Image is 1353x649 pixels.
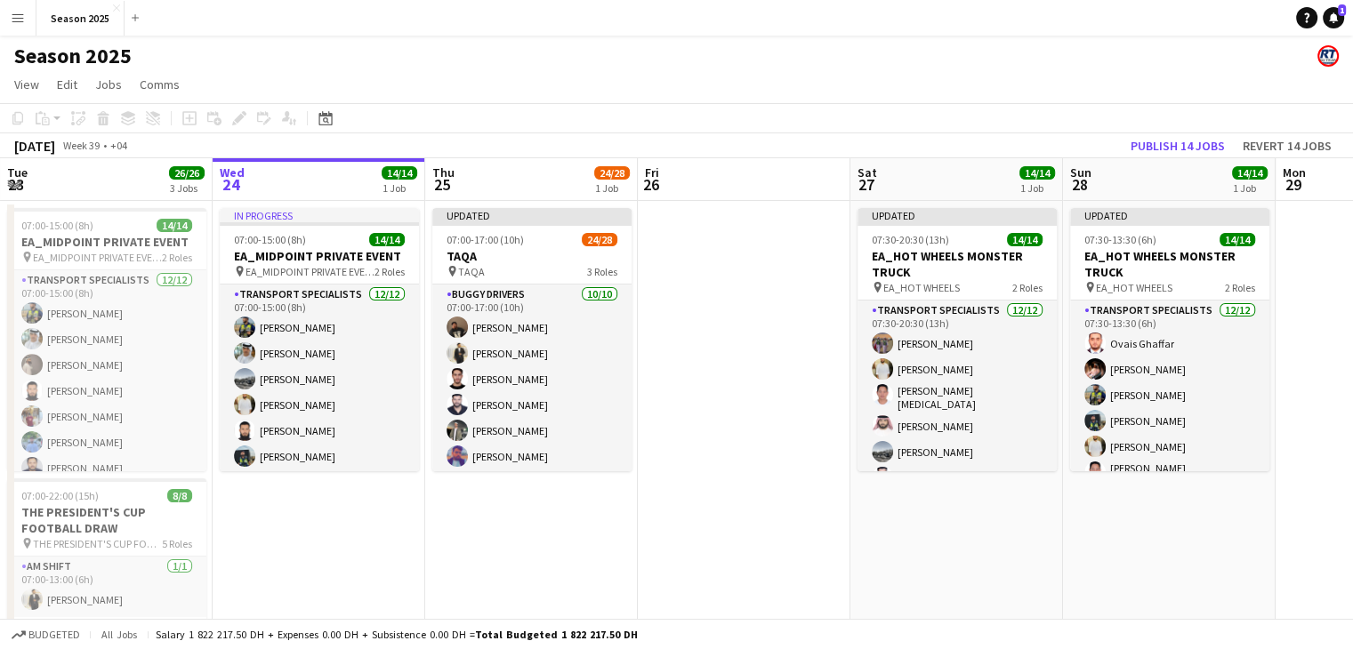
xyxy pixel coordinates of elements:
[883,281,960,294] span: EA_HOT WHEELS
[95,76,122,92] span: Jobs
[374,265,405,278] span: 2 Roles
[858,164,877,180] span: Sat
[475,628,638,641] span: Total Budgeted 1 822 217.50 DH
[7,208,206,471] app-job-card: 07:00-15:00 (8h)14/14EA_MIDPOINT PRIVATE EVENT EA_MIDPOINT PRIVATE EVENT2 RolesTransport Speciali...
[432,164,455,180] span: Thu
[36,1,125,36] button: Season 2025
[1323,7,1344,28] a: 1
[57,76,77,92] span: Edit
[50,73,85,96] a: Edit
[1020,181,1054,195] div: 1 Job
[14,43,132,69] h1: Season 2025
[1317,45,1339,67] app-user-avatar: ROAD TRANSIT
[382,166,417,180] span: 14/14
[162,251,192,264] span: 2 Roles
[432,284,632,588] app-card-role: BUGGY DRIVERS10/1007:00-17:00 (10h)[PERSON_NAME][PERSON_NAME][PERSON_NAME][PERSON_NAME][PERSON_NA...
[59,139,103,152] span: Week 39
[1007,233,1043,246] span: 14/14
[855,174,877,195] span: 27
[1084,233,1156,246] span: 07:30-13:30 (6h)
[110,139,127,152] div: +04
[1070,164,1091,180] span: Sun
[220,208,419,222] div: In progress
[1338,4,1346,16] span: 1
[7,164,28,180] span: Tue
[220,164,245,180] span: Wed
[140,76,180,92] span: Comms
[169,166,205,180] span: 26/26
[587,265,617,278] span: 3 Roles
[1070,208,1269,222] div: Updated
[33,537,162,550] span: THE PRESIDENT'S CUP FOOTBALL DRAW
[157,219,192,232] span: 14/14
[234,233,306,246] span: 07:00-15:00 (8h)
[156,628,638,641] div: Salary 1 822 217.50 DH + Expenses 0.00 DH + Subsistence 0.00 DH =
[872,233,949,246] span: 07:30-20:30 (13h)
[458,265,485,278] span: TAQA
[217,174,245,195] span: 24
[858,248,1057,280] h3: EA_HOT WHEELS MONSTER TRUCK
[1123,134,1232,157] button: Publish 14 jobs
[1070,248,1269,280] h3: EA_HOT WHEELS MONSTER TRUCK
[220,284,419,629] app-card-role: Transport Specialists12/1207:00-15:00 (8h)[PERSON_NAME][PERSON_NAME][PERSON_NAME][PERSON_NAME][PE...
[21,489,99,502] span: 07:00-22:00 (15h)
[1070,208,1269,471] app-job-card: Updated07:30-13:30 (6h)14/14EA_HOT WHEELS MONSTER TRUCK EA_HOT WHEELS2 RolesTransport Specialists...
[1096,281,1172,294] span: EA_HOT WHEELS
[430,174,455,195] span: 25
[1067,174,1091,195] span: 28
[432,208,632,222] div: Updated
[432,248,632,264] h3: TAQA
[7,73,46,96] a: View
[582,233,617,246] span: 24/28
[1236,134,1339,157] button: Revert 14 jobs
[9,625,83,645] button: Budgeted
[7,270,206,614] app-card-role: Transport Specialists12/1207:00-15:00 (8h)[PERSON_NAME][PERSON_NAME][PERSON_NAME][PERSON_NAME][PE...
[88,73,129,96] a: Jobs
[14,137,55,155] div: [DATE]
[1012,281,1043,294] span: 2 Roles
[220,248,419,264] h3: EA_MIDPOINT PRIVATE EVENT
[1225,281,1255,294] span: 2 Roles
[33,251,162,264] span: EA_MIDPOINT PRIVATE EVENT
[369,233,405,246] span: 14/14
[1283,164,1306,180] span: Mon
[1019,166,1055,180] span: 14/14
[1232,166,1268,180] span: 14/14
[1280,174,1306,195] span: 29
[383,181,416,195] div: 1 Job
[642,174,659,195] span: 26
[246,265,374,278] span: EA_MIDPOINT PRIVATE EVENT
[645,164,659,180] span: Fri
[594,166,630,180] span: 24/28
[133,73,187,96] a: Comms
[7,234,206,250] h3: EA_MIDPOINT PRIVATE EVENT
[14,76,39,92] span: View
[98,628,141,641] span: All jobs
[167,489,192,502] span: 8/8
[1233,181,1267,195] div: 1 Job
[28,629,80,641] span: Budgeted
[7,557,206,617] app-card-role: AM SHIFT1/107:00-13:00 (6h)[PERSON_NAME]
[21,219,93,232] span: 07:00-15:00 (8h)
[858,208,1057,471] app-job-card: Updated07:30-20:30 (13h)14/14EA_HOT WHEELS MONSTER TRUCK EA_HOT WHEELS2 RolesTransport Specialist...
[1220,233,1255,246] span: 14/14
[432,208,632,471] app-job-card: Updated07:00-17:00 (10h)24/28TAQA TAQA3 RolesBUGGY DRIVERS10/1007:00-17:00 (10h)[PERSON_NAME][PER...
[7,504,206,536] h3: THE PRESIDENT'S CUP FOOTBALL DRAW
[162,537,192,550] span: 5 Roles
[170,181,204,195] div: 3 Jobs
[4,174,28,195] span: 23
[220,208,419,471] app-job-card: In progress07:00-15:00 (8h)14/14EA_MIDPOINT PRIVATE EVENT EA_MIDPOINT PRIVATE EVENT2 RolesTranspo...
[595,181,629,195] div: 1 Job
[447,233,524,246] span: 07:00-17:00 (10h)
[858,208,1057,222] div: Updated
